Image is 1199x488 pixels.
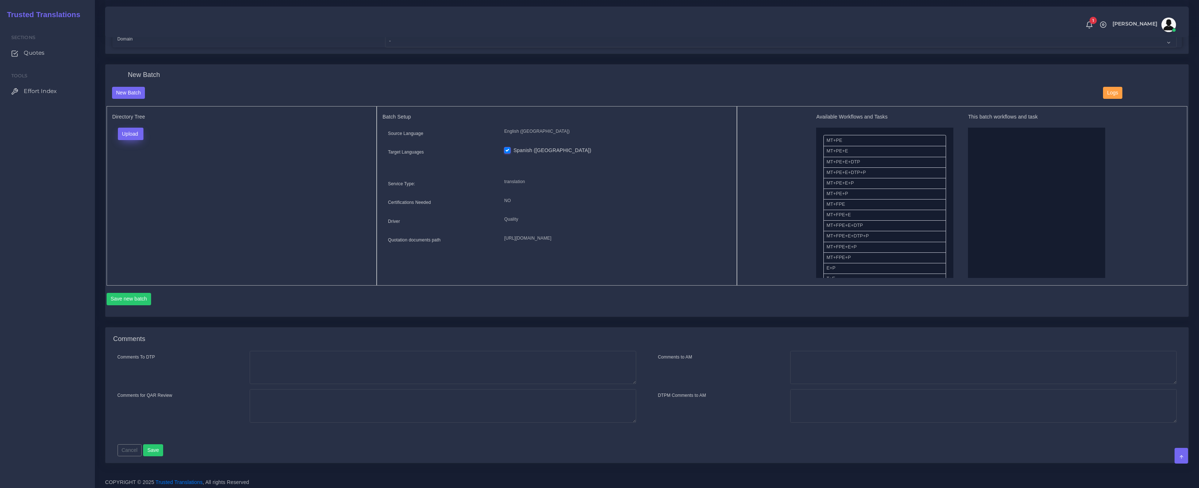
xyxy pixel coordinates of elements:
[203,479,249,486] span: , All rights Reserved
[823,220,946,231] li: MT+FPE+E+DTP
[504,216,726,223] p: Quality
[823,178,946,189] li: MT+PE+E+P
[118,128,144,140] button: Upload
[383,114,731,120] h5: Batch Setup
[658,354,692,360] label: Comments to AM
[504,235,726,242] p: [URL][DOMAIN_NAME]
[105,479,249,486] span: COPYRIGHT © 2025
[1161,18,1176,32] img: avatar
[11,35,35,40] span: Sections
[1103,87,1122,99] button: Logs
[118,444,142,457] button: Cancel
[143,444,163,457] button: Save
[823,210,946,221] li: MT+FPE+E
[816,114,953,120] h5: Available Workflows and Tasks
[118,392,172,399] label: Comments for QAR Review
[5,84,89,99] a: Effort Index
[113,335,145,343] h4: Comments
[118,36,133,42] label: Domain
[112,114,371,120] h5: Directory Tree
[118,447,142,453] a: Cancel
[155,479,203,485] a: Trusted Translations
[1090,17,1097,24] span: 1
[504,178,726,186] p: translation
[823,167,946,178] li: MT+PE+E+DTP+P
[1083,21,1096,29] a: 1
[11,73,28,78] span: Tools
[5,45,89,61] a: Quotes
[107,293,151,305] button: Save new batch
[823,231,946,242] li: MT+FPE+E+DTP+P
[823,274,946,284] li: T+E
[388,130,423,137] label: Source Language
[823,135,946,146] li: MT+PE
[968,114,1105,120] h5: This batch workflows and task
[1109,18,1179,32] a: [PERSON_NAME]avatar
[1112,21,1157,26] span: [PERSON_NAME]
[823,199,946,210] li: MT+FPE
[24,87,57,95] span: Effort Index
[2,10,80,19] h2: Trusted Translations
[823,242,946,253] li: MT+FPE+E+P
[2,9,80,21] a: Trusted Translations
[388,237,441,243] label: Quotation documents path
[112,89,145,95] a: New Batch
[24,49,45,57] span: Quotes
[504,128,726,135] p: English ([GEOGRAPHIC_DATA])
[118,354,155,360] label: Comments To DTP
[504,197,726,205] p: NO
[823,252,946,263] li: MT+FPE+P
[658,392,706,399] label: DTPM Comments to AM
[112,87,145,99] button: New Batch
[388,149,424,155] label: Target Languages
[128,71,160,79] h4: New Batch
[514,147,591,154] label: Spanish ([GEOGRAPHIC_DATA])
[823,157,946,168] li: MT+PE+E+DTP
[823,189,946,200] li: MT+PE+P
[823,146,946,157] li: MT+PE+E
[388,218,400,225] label: Driver
[388,181,415,187] label: Service Type:
[823,263,946,274] li: E+P
[388,199,431,206] label: Certifications Needed
[1107,90,1118,96] span: Logs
